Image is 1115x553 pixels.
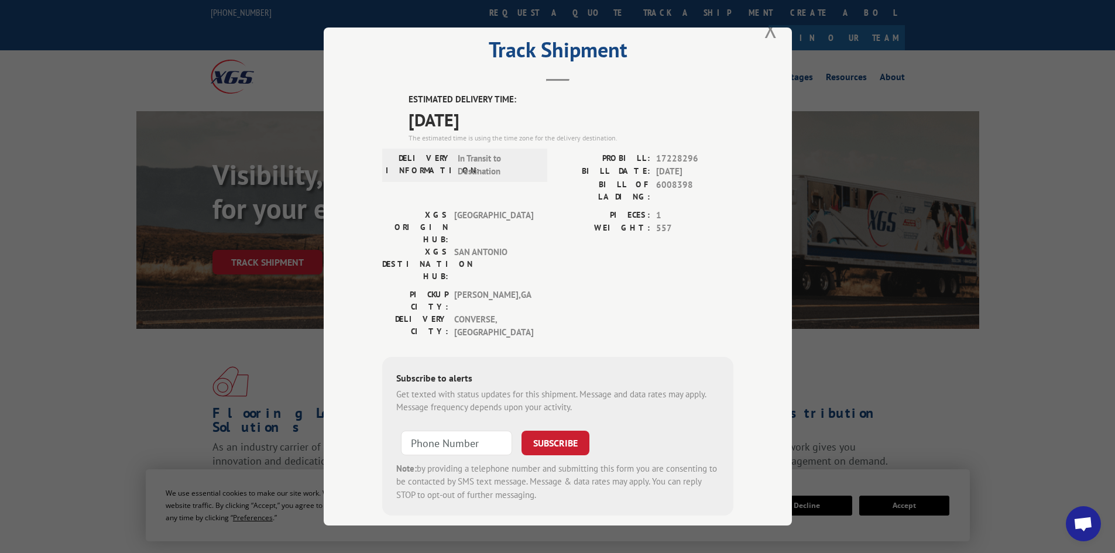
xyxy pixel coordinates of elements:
[656,178,733,203] span: 6008398
[382,246,448,283] label: XGS DESTINATION HUB:
[409,133,733,143] div: The estimated time is using the time zone for the delivery destination.
[558,152,650,166] label: PROBILL:
[656,165,733,178] span: [DATE]
[396,463,417,474] strong: Note:
[558,222,650,235] label: WEIGHT:
[458,152,537,178] span: In Transit to Destination
[558,165,650,178] label: BILL DATE:
[656,152,733,166] span: 17228296
[1066,506,1101,541] a: Open chat
[409,107,733,133] span: [DATE]
[454,209,533,246] span: [GEOGRAPHIC_DATA]
[396,388,719,414] div: Get texted with status updates for this shipment. Message and data rates may apply. Message frequ...
[454,313,533,339] span: CONVERSE , [GEOGRAPHIC_DATA]
[558,209,650,222] label: PIECES:
[656,222,733,235] span: 557
[454,288,533,313] span: [PERSON_NAME] , GA
[409,93,733,107] label: ESTIMATED DELIVERY TIME:
[764,13,777,44] button: Close modal
[656,209,733,222] span: 1
[401,431,512,455] input: Phone Number
[382,209,448,246] label: XGS ORIGIN HUB:
[454,246,533,283] span: SAN ANTONIO
[396,371,719,388] div: Subscribe to alerts
[382,288,448,313] label: PICKUP CITY:
[522,431,589,455] button: SUBSCRIBE
[382,42,733,64] h2: Track Shipment
[386,152,452,178] label: DELIVERY INFORMATION:
[558,178,650,203] label: BILL OF LADING:
[382,313,448,339] label: DELIVERY CITY:
[396,462,719,502] div: by providing a telephone number and submitting this form you are consenting to be contacted by SM...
